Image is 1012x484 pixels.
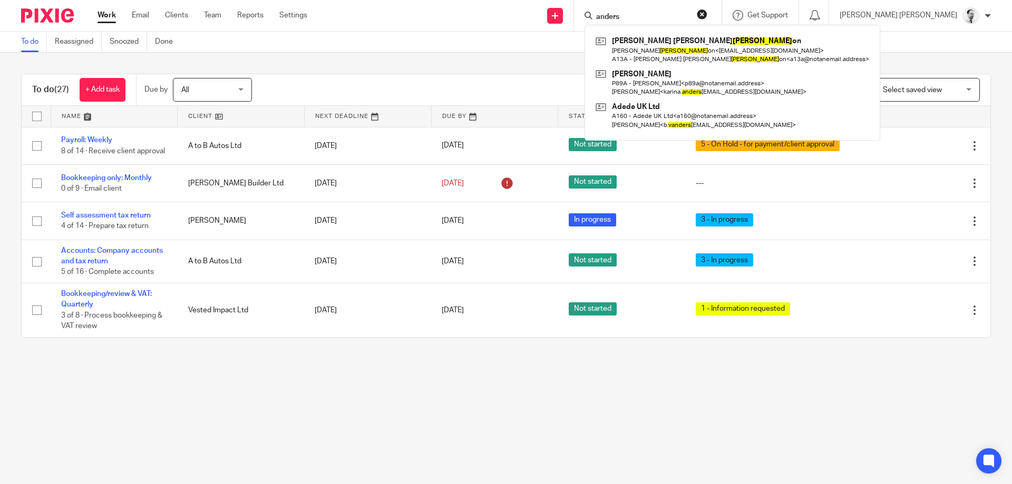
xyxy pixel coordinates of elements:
img: Pixie [21,8,74,23]
td: [DATE] [304,127,431,164]
span: 4 of 14 · Prepare tax return [61,223,149,230]
a: To do [21,32,47,52]
a: Reports [237,10,264,21]
span: 3 of 8 · Process bookkeeping & VAT review [61,312,162,330]
span: 3 - In progress [696,253,753,266]
span: [DATE] [442,307,464,314]
p: [PERSON_NAME] [PERSON_NAME] [840,10,957,21]
td: Vested Impact Ltd [178,283,305,337]
a: Reassigned [55,32,102,52]
span: [DATE] [442,180,464,187]
a: Bookkeeping/review & VAT: Quarterly [61,290,152,308]
span: In progress [569,213,616,226]
a: Payroll: Weekly [61,136,112,144]
a: Done [155,32,181,52]
a: Clients [165,10,188,21]
span: Not started [569,302,617,315]
td: A to B Autos Ltd [178,240,305,283]
div: --- [696,178,853,189]
span: Get Support [747,12,788,19]
a: Bookkeeping only: Monthly [61,174,152,182]
a: Self assessment tax return [61,212,151,219]
td: A to B Autos Ltd [178,127,305,164]
span: 1 - Information requested [696,302,790,315]
span: [DATE] [442,217,464,224]
td: [DATE] [304,283,431,337]
input: Search [595,13,690,22]
span: 3 - In progress [696,213,753,226]
span: Not started [569,138,617,151]
span: Not started [569,175,617,189]
p: Due by [144,84,168,95]
a: Settings [279,10,307,21]
a: Accounts: Company accounts and tax return [61,247,163,265]
span: Select saved view [883,86,942,94]
td: [DATE] [304,202,431,240]
td: [PERSON_NAME] Builder Ltd [178,164,305,202]
td: [PERSON_NAME] [178,202,305,240]
a: Work [98,10,116,21]
td: [DATE] [304,164,431,202]
td: [DATE] [304,240,431,283]
h1: To do [32,84,69,95]
span: All [181,86,189,94]
a: Email [132,10,149,21]
span: 5 - On Hold - for payment/client approval [696,138,840,151]
span: [DATE] [442,142,464,150]
span: 5 of 16 · Complete accounts [61,269,154,276]
span: [DATE] [442,258,464,265]
img: Mass_2025.jpg [962,7,979,24]
button: Clear [697,9,707,19]
span: (27) [54,85,69,94]
span: 0 of 9 · Email client [61,185,122,192]
span: 8 of 14 · Receive client approval [61,147,165,155]
a: Team [204,10,221,21]
span: Not started [569,253,617,266]
a: Snoozed [110,32,147,52]
a: + Add task [80,78,125,102]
